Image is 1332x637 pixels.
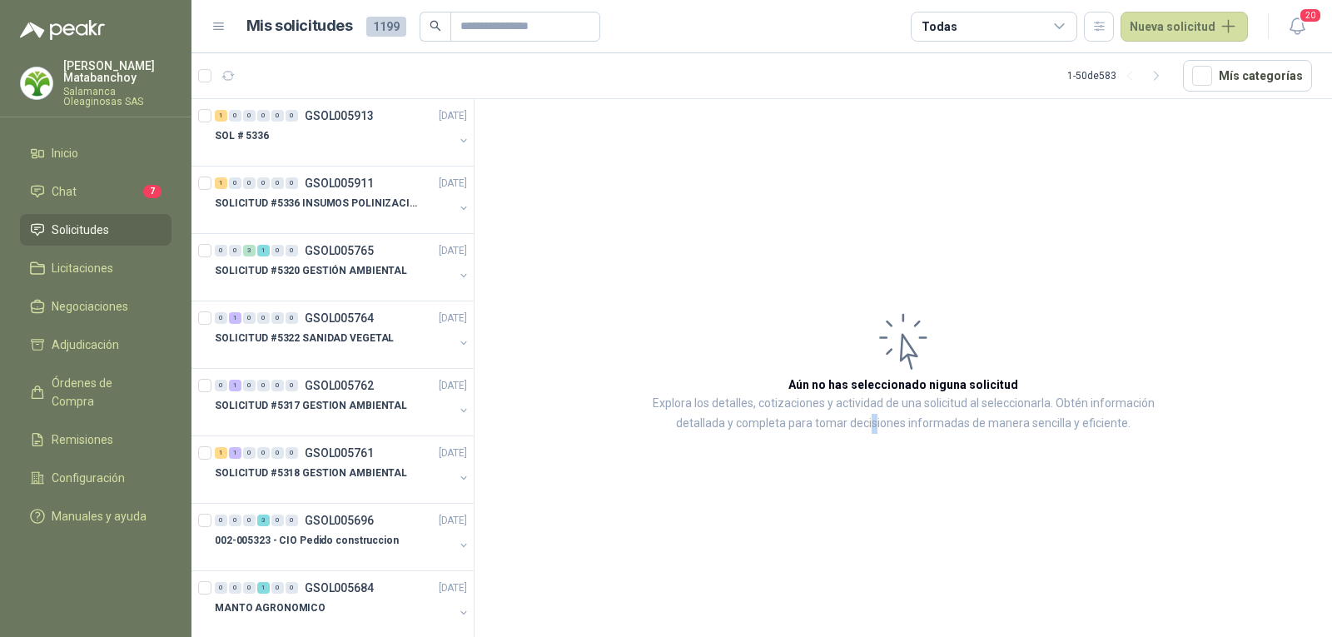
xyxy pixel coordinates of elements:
img: Company Logo [21,67,52,99]
div: 0 [257,110,270,122]
p: [DATE] [439,311,467,326]
div: 0 [286,110,298,122]
div: 0 [271,110,284,122]
div: 0 [229,110,241,122]
div: 0 [257,447,270,459]
div: 1 [229,312,241,324]
div: 0 [257,312,270,324]
div: 0 [286,177,298,189]
div: 0 [229,582,241,594]
div: 0 [215,312,227,324]
div: 0 [286,380,298,391]
button: Nueva solicitud [1121,12,1248,42]
img: Logo peakr [20,20,105,40]
p: [DATE] [439,108,467,124]
a: Configuración [20,462,171,494]
span: Inicio [52,144,78,162]
div: 0 [286,515,298,526]
div: 3 [243,245,256,256]
a: Licitaciones [20,252,171,284]
p: [DATE] [439,445,467,461]
div: Todas [922,17,957,36]
p: GSOL005913 [305,110,374,122]
div: 0 [243,380,256,391]
span: 20 [1299,7,1322,23]
div: 0 [286,312,298,324]
div: 1 [215,177,227,189]
button: Mís categorías [1183,60,1312,92]
div: 1 [215,447,227,459]
p: [DATE] [439,580,467,596]
div: 0 [229,245,241,256]
a: 1 1 0 0 0 0 GSOL005761[DATE] SOLICITUD #5318 GESTION AMBIENTAL [215,443,470,496]
p: 002-005323 - CIO Pedido construccion [215,533,399,549]
div: 0 [271,312,284,324]
div: 0 [271,515,284,526]
p: Explora los detalles, cotizaciones y actividad de una solicitud al seleccionarla. Obtén informaci... [641,394,1165,434]
div: 1 - 50 de 583 [1067,62,1170,89]
span: Órdenes de Compra [52,374,156,411]
div: 0 [271,245,284,256]
p: SOLICITUD #5336 INSUMOS POLINIZACIÓN [215,196,422,212]
p: GSOL005761 [305,447,374,459]
a: Remisiones [20,424,171,455]
div: 0 [243,177,256,189]
span: 1199 [366,17,406,37]
p: [DATE] [439,176,467,192]
a: 0 0 0 3 0 0 GSOL005696[DATE] 002-005323 - CIO Pedido construccion [215,510,470,564]
a: Manuales y ayuda [20,500,171,532]
p: Salamanca Oleaginosas SAS [63,87,171,107]
div: 0 [271,582,284,594]
a: Chat7 [20,176,171,207]
p: [PERSON_NAME] Matabanchoy [63,60,171,83]
div: 0 [243,582,256,594]
button: 20 [1282,12,1312,42]
a: 0 1 0 0 0 0 GSOL005764[DATE] SOLICITUD #5322 SANIDAD VEGETAL [215,308,470,361]
a: Adjudicación [20,329,171,361]
div: 1 [229,447,241,459]
p: [DATE] [439,378,467,394]
span: Remisiones [52,430,113,449]
p: GSOL005765 [305,245,374,256]
div: 0 [271,177,284,189]
div: 0 [243,447,256,459]
h3: Aún no has seleccionado niguna solicitud [788,376,1018,394]
div: 1 [257,245,270,256]
a: Negociaciones [20,291,171,322]
a: 1 0 0 0 0 0 GSOL005913[DATE] SOL # 5336 [215,106,470,159]
div: 0 [243,110,256,122]
a: Órdenes de Compra [20,367,171,417]
p: SOLICITUD #5322 SANIDAD VEGETAL [215,331,394,346]
p: [DATE] [439,513,467,529]
div: 0 [215,380,227,391]
div: 0 [286,447,298,459]
span: Chat [52,182,77,201]
p: GSOL005911 [305,177,374,189]
a: Solicitudes [20,214,171,246]
p: SOL # 5336 [215,128,269,144]
p: GSOL005762 [305,380,374,391]
span: Solicitudes [52,221,109,239]
p: GSOL005684 [305,582,374,594]
div: 0 [286,245,298,256]
p: SOLICITUD #5317 GESTION AMBIENTAL [215,398,407,414]
div: 0 [215,515,227,526]
div: 0 [243,515,256,526]
a: 1 0 0 0 0 0 GSOL005911[DATE] SOLICITUD #5336 INSUMOS POLINIZACIÓN [215,173,470,226]
div: 0 [271,380,284,391]
span: Manuales y ayuda [52,507,147,525]
div: 1 [229,380,241,391]
div: 0 [257,177,270,189]
div: 1 [215,110,227,122]
a: 0 1 0 0 0 0 GSOL005762[DATE] SOLICITUD #5317 GESTION AMBIENTAL [215,376,470,429]
p: GSOL005764 [305,312,374,324]
a: 0 0 3 1 0 0 GSOL005765[DATE] SOLICITUD #5320 GESTIÓN AMBIENTAL [215,241,470,294]
span: search [430,20,441,32]
p: MANTO AGRONOMICO [215,600,326,616]
a: Inicio [20,137,171,169]
div: 0 [215,245,227,256]
div: 0 [271,447,284,459]
div: 0 [229,515,241,526]
div: 0 [286,582,298,594]
span: Adjudicación [52,336,119,354]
